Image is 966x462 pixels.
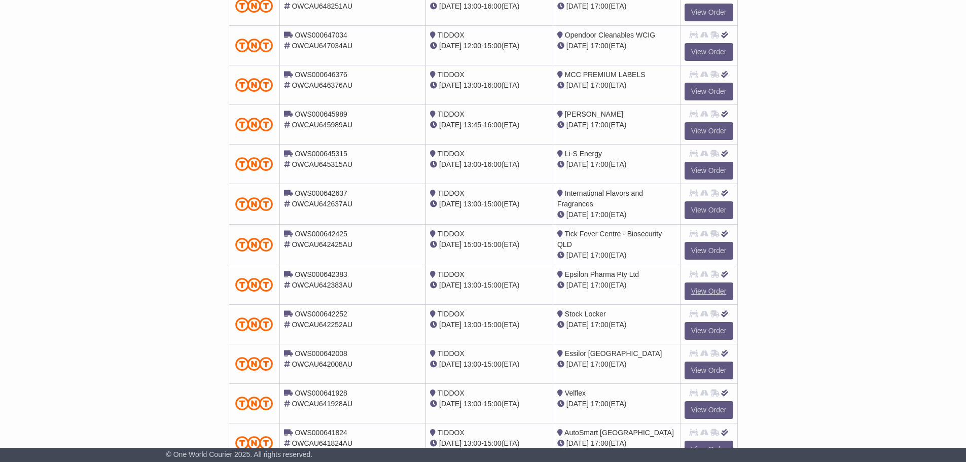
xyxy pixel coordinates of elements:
[438,389,464,397] span: TIDDOX
[292,321,352,329] span: OWCAU642252AU
[430,239,549,250] div: - (ETA)
[439,121,461,129] span: [DATE]
[430,280,549,291] div: - (ETA)
[438,150,464,158] span: TIDDOX
[565,31,655,39] span: Opendoor Cleanables WCIG
[235,157,273,171] img: TNT_Domestic.png
[463,121,481,129] span: 13:45
[438,429,464,437] span: TIDDOX
[565,349,662,358] span: Essilor [GEOGRAPHIC_DATA]
[438,189,464,197] span: TIDDOX
[430,319,549,330] div: - (ETA)
[292,360,352,368] span: OWCAU642008AU
[295,70,347,79] span: OWS000646376
[430,399,549,409] div: - (ETA)
[438,70,464,79] span: TIDDOX
[484,42,502,50] span: 15:00
[235,278,273,292] img: TNT_Domestic.png
[235,118,273,131] img: TNT_Domestic.png
[566,42,589,50] span: [DATE]
[565,389,586,397] span: Velflex
[235,197,273,211] img: TNT_Domestic.png
[292,200,352,208] span: OWCAU642637AU
[484,321,502,329] span: 15:00
[463,240,481,248] span: 15:00
[484,360,502,368] span: 15:00
[565,110,623,118] span: [PERSON_NAME]
[235,436,273,450] img: TNT_Domestic.png
[566,321,589,329] span: [DATE]
[484,240,502,248] span: 15:00
[292,400,352,408] span: OWCAU641928AU
[295,230,347,238] span: OWS000642425
[591,360,609,368] span: 17:00
[566,400,589,408] span: [DATE]
[557,41,676,51] div: (ETA)
[591,321,609,329] span: 17:00
[439,240,461,248] span: [DATE]
[292,281,352,289] span: OWCAU642383AU
[439,200,461,208] span: [DATE]
[292,42,352,50] span: OWCAU647034AU
[438,230,464,238] span: TIDDOX
[484,121,502,129] span: 16:00
[484,81,502,89] span: 16:00
[566,251,589,259] span: [DATE]
[685,162,733,180] a: View Order
[484,281,502,289] span: 15:00
[292,121,352,129] span: OWCAU645989AU
[591,42,609,50] span: 17:00
[591,439,609,447] span: 17:00
[484,2,502,10] span: 16:00
[463,400,481,408] span: 13:00
[439,400,461,408] span: [DATE]
[484,439,502,447] span: 15:00
[235,39,273,52] img: TNT_Domestic.png
[566,439,589,447] span: [DATE]
[566,81,589,89] span: [DATE]
[566,210,589,219] span: [DATE]
[292,439,352,447] span: OWCAU641824AU
[685,201,733,219] a: View Order
[557,359,676,370] div: (ETA)
[438,270,464,278] span: TIDDOX
[463,321,481,329] span: 13:00
[566,121,589,129] span: [DATE]
[166,450,313,458] span: © One World Courier 2025. All rights reserved.
[685,4,733,21] a: View Order
[463,160,481,168] span: 13:00
[566,160,589,168] span: [DATE]
[565,150,602,158] span: Li-S Energy
[463,81,481,89] span: 13:00
[430,438,549,449] div: - (ETA)
[685,401,733,419] a: View Order
[685,122,733,140] a: View Order
[557,399,676,409] div: (ETA)
[591,210,609,219] span: 17:00
[463,281,481,289] span: 13:00
[438,110,464,118] span: TIDDOX
[295,150,347,158] span: OWS000645315
[295,349,347,358] span: OWS000642008
[591,121,609,129] span: 17:00
[463,42,481,50] span: 12:00
[463,200,481,208] span: 13:00
[565,270,639,278] span: Epsilon Pharma Pty Ltd
[591,281,609,289] span: 17:00
[557,159,676,170] div: (ETA)
[430,1,549,12] div: - (ETA)
[685,83,733,100] a: View Order
[295,270,347,278] span: OWS000642383
[685,362,733,379] a: View Order
[591,400,609,408] span: 17:00
[439,2,461,10] span: [DATE]
[685,43,733,61] a: View Order
[557,250,676,261] div: (ETA)
[484,200,502,208] span: 15:00
[439,81,461,89] span: [DATE]
[564,429,674,437] span: AutoSmart [GEOGRAPHIC_DATA]
[292,81,352,89] span: OWCAU646376AU
[295,429,347,437] span: OWS000641824
[292,240,352,248] span: OWCAU642425AU
[235,397,273,410] img: TNT_Domestic.png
